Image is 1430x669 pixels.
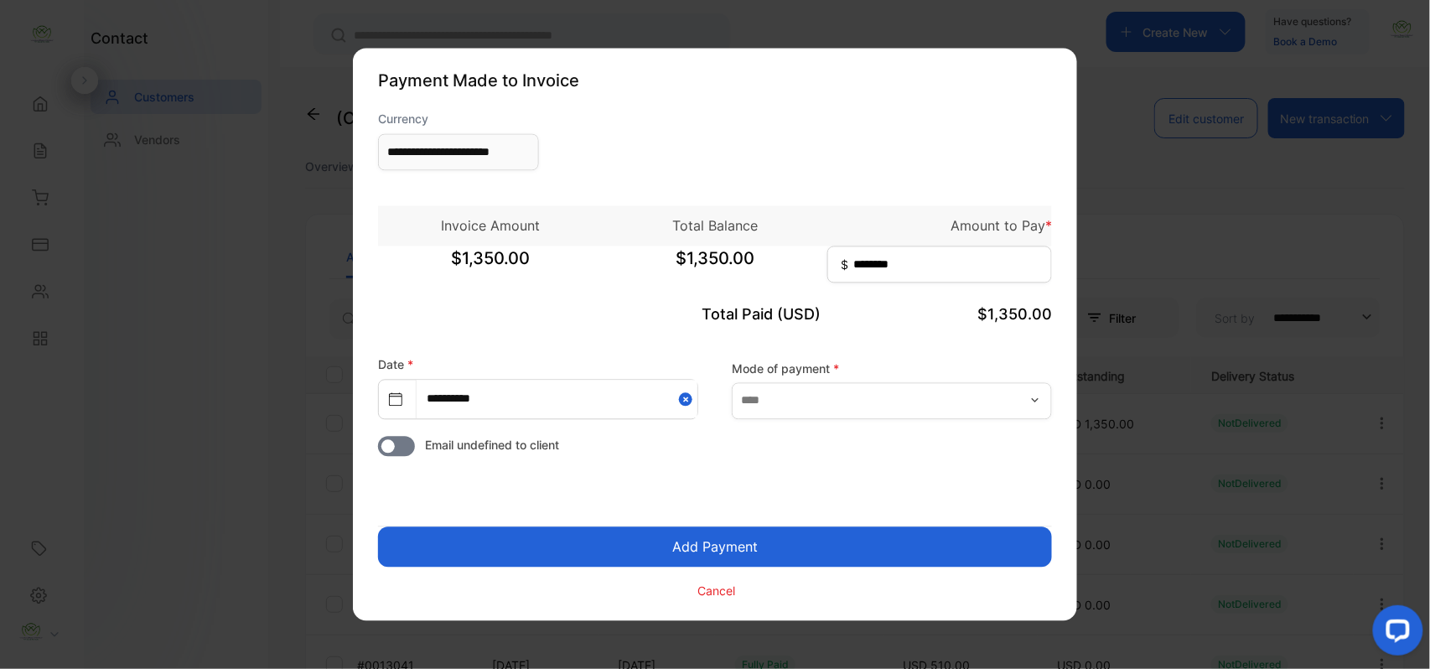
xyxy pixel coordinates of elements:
[603,216,827,236] p: Total Balance
[425,437,559,454] span: Email undefined to client
[378,216,603,236] p: Invoice Amount
[977,306,1052,324] span: $1,350.00
[679,381,697,418] button: Close
[603,303,827,326] p: Total Paid (USD)
[732,360,1052,377] label: Mode of payment
[378,358,413,372] label: Date
[378,527,1052,568] button: Add Payment
[378,111,539,128] label: Currency
[841,257,848,274] span: $
[378,246,603,288] span: $1,350.00
[1360,599,1430,669] iframe: LiveChat chat widget
[603,246,827,288] span: $1,350.00
[698,582,736,599] p: Cancel
[827,216,1052,236] p: Amount to Pay
[378,69,1052,94] p: Payment Made to Invoice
